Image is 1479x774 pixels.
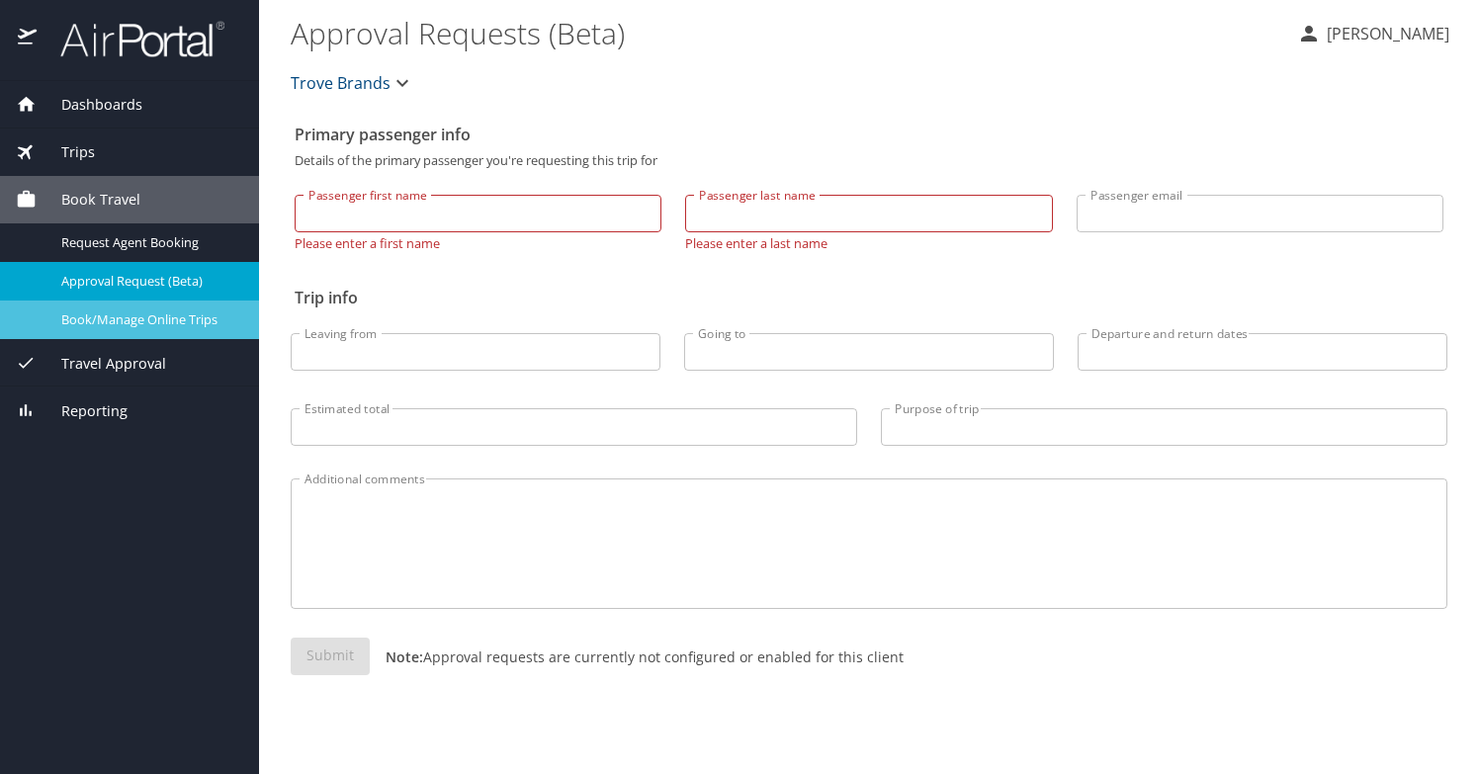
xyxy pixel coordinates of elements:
p: Details of the primary passenger you're requesting this trip for [295,154,1443,167]
strong: Note: [386,647,423,666]
span: Book/Manage Online Trips [61,310,235,329]
span: Reporting [37,400,128,422]
span: Approval Request (Beta) [61,272,235,291]
img: icon-airportal.png [18,20,39,58]
span: Trove Brands [291,69,391,97]
span: Travel Approval [37,353,166,375]
button: [PERSON_NAME] [1289,16,1457,51]
button: Trove Brands [283,63,422,103]
h1: Approval Requests (Beta) [291,2,1281,63]
span: Request Agent Booking [61,233,235,252]
p: Approval requests are currently not configured or enabled for this client [370,646,904,667]
img: airportal-logo.png [39,20,224,58]
p: [PERSON_NAME] [1321,22,1449,45]
span: Book Travel [37,189,140,211]
h2: Primary passenger info [295,119,1443,150]
p: Please enter a first name [295,232,661,250]
span: Dashboards [37,94,142,116]
span: Trips [37,141,95,163]
p: Please enter a last name [685,232,1052,250]
h2: Trip info [295,282,1443,313]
